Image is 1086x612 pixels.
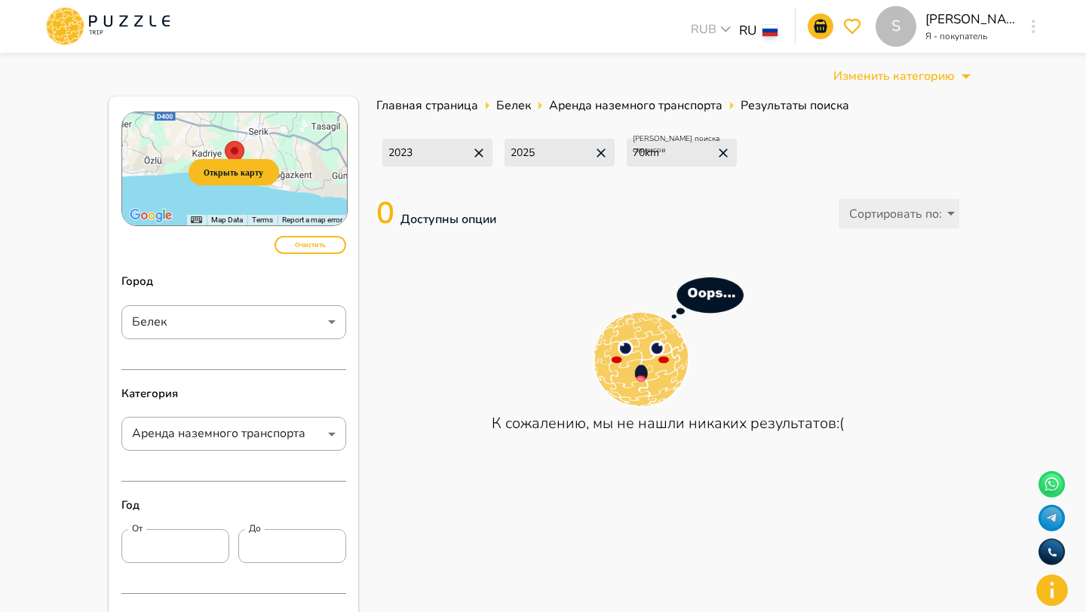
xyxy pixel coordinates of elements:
[925,10,1016,29] p: [PERSON_NAME]
[925,29,1016,43] p: Я - покупатель
[549,96,722,115] a: Аренда наземного транспорта
[593,277,744,409] img: empty
[808,14,833,39] button: go-to-basket-submit-button
[121,370,346,418] p: Категория
[121,258,346,305] p: Город
[282,216,342,224] a: Report a map error
[121,482,346,529] p: Год
[686,20,739,42] div: RUB
[211,215,243,225] button: Map Data
[252,216,273,224] a: Terms (opens in new tab)
[496,97,531,114] span: Белек
[126,206,176,225] a: Open this area in Google Maps (opens a new window)
[492,412,844,435] p: К сожалению, мы не нашли никаких результатов:(
[121,307,346,337] div: Белек
[762,25,778,36] img: lang
[839,14,865,39] button: go-to-wishlist-submit-button
[833,67,955,85] p: Изменить категорию
[121,419,346,449] div: Аренда наземного транспорта
[275,236,346,254] button: Очистить
[511,145,535,161] p: 2025
[549,97,722,114] span: Аренда наземного транспорта
[376,96,478,115] a: Главная страница
[376,97,478,114] span: Главная страница
[633,133,737,156] p: [PERSON_NAME] поиска сервисов
[388,145,413,161] p: 2023
[376,96,959,115] nav: breadcrumb
[191,215,201,225] button: Keyboard shortcuts
[132,522,143,535] label: От
[496,96,531,115] a: Белек
[249,522,261,535] label: До
[876,6,916,47] div: S
[741,96,849,115] span: Результаты поиска
[376,191,504,236] p: 0
[189,159,279,185] button: open-map-submit-button
[739,21,756,41] p: RU
[400,211,496,228] span: Доступны опции
[126,206,176,225] img: Google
